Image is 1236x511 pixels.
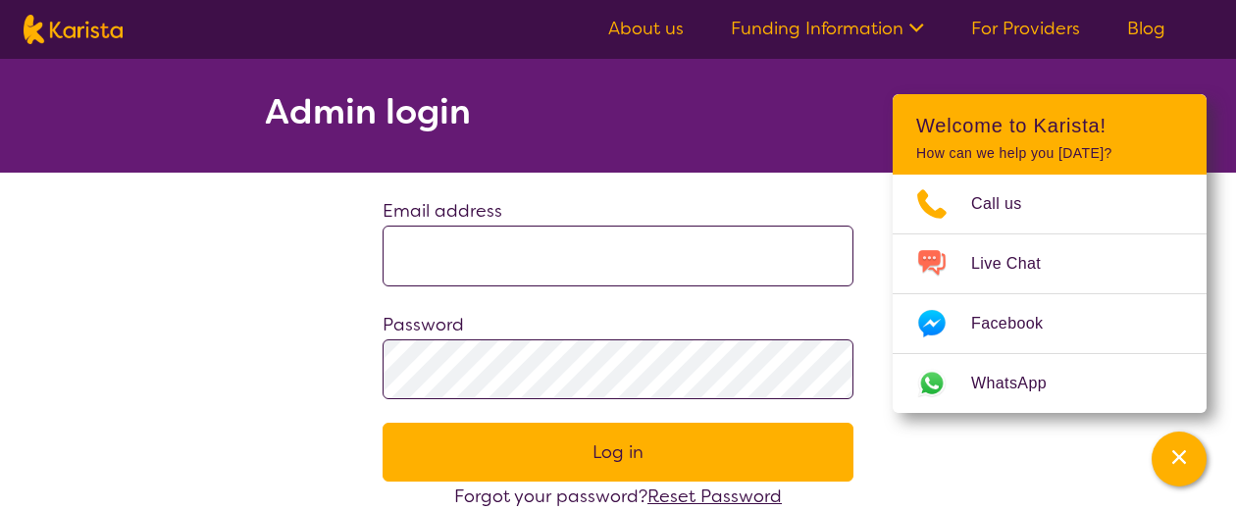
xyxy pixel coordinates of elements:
[1152,432,1207,486] button: Channel Menu
[1127,17,1165,40] a: Blog
[647,485,782,508] a: Reset Password
[24,15,123,44] img: Karista logo
[383,423,853,482] button: Log in
[916,145,1183,162] p: How can we help you [DATE]?
[608,17,684,40] a: About us
[971,309,1066,338] span: Facebook
[383,313,464,336] label: Password
[893,94,1207,413] div: Channel Menu
[893,354,1207,413] a: Web link opens in a new tab.
[731,17,924,40] a: Funding Information
[971,189,1046,219] span: Call us
[893,175,1207,413] ul: Choose channel
[383,482,853,511] div: Forgot your password?
[971,249,1064,279] span: Live Chat
[265,94,471,129] h2: Admin login
[383,199,502,223] label: Email address
[971,369,1070,398] span: WhatsApp
[971,17,1080,40] a: For Providers
[916,114,1183,137] h2: Welcome to Karista!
